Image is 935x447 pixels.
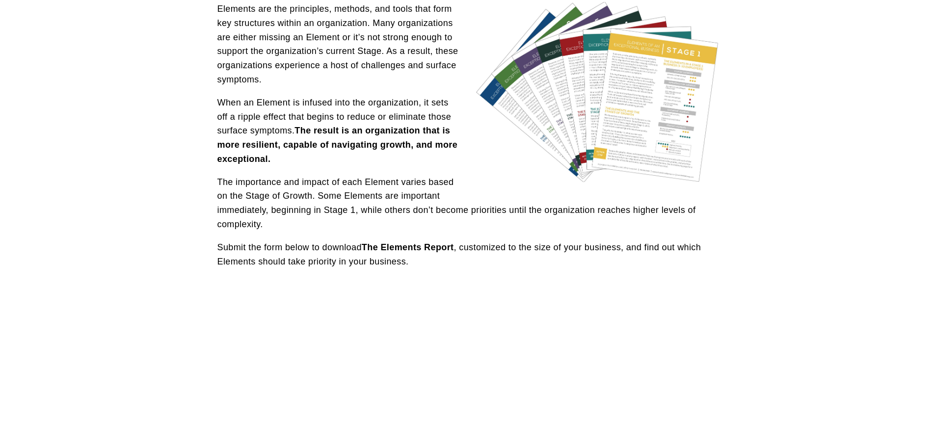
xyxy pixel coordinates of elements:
[217,240,718,269] p: Submit the form below to download , customized to the size of your business, and find out which E...
[217,2,718,87] p: Elements are the principles, methods, and tools that form key structures within an organization. ...
[217,96,718,166] p: When an Element is infused into the organization, it sets off a ripple effect that begins to redu...
[217,175,718,232] p: The importance and impact of each Element varies based on the Stage of Growth. Some Elements are ...
[217,126,460,164] strong: The result is an organization that is more resilient, capable of navigating growth, and more exce...
[362,242,454,252] strong: The Elements Report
